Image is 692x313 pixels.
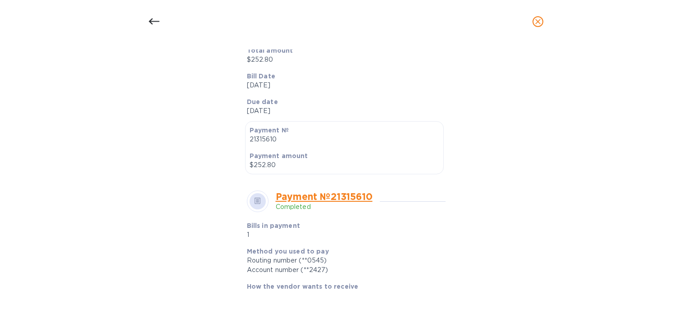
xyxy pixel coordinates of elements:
[276,202,373,212] p: Completed
[247,222,300,229] b: Bills in payment
[250,160,439,170] p: $252.80
[527,11,549,32] button: close
[276,191,373,202] a: Payment № 21315610
[247,47,293,54] b: Total amount
[247,55,438,64] p: $252.80
[250,127,289,134] b: Payment №
[247,106,438,116] p: [DATE]
[250,135,439,144] p: 21315610
[247,283,359,290] b: How the vendor wants to receive
[247,81,438,90] p: [DATE]
[247,248,329,255] b: Method you used to pay
[247,265,438,275] div: Account number (**2427)
[247,73,275,80] b: Bill Date
[247,256,438,265] div: Routing number (**0545)
[247,98,278,105] b: Due date
[250,152,308,159] b: Payment amount
[247,230,374,240] p: 1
